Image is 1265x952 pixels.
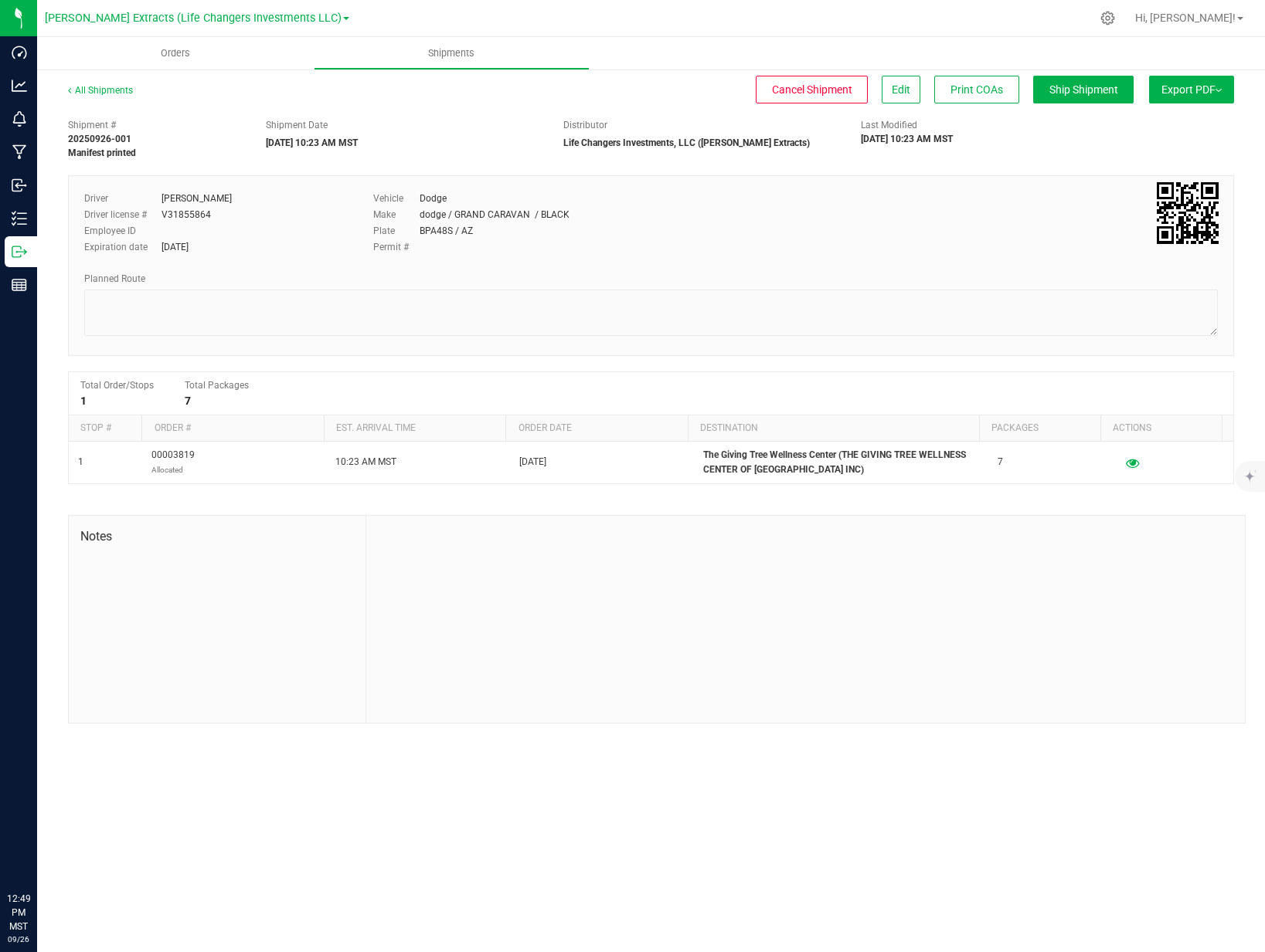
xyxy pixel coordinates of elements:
span: Edit [892,83,910,96]
label: Shipment Date [266,118,328,132]
span: 10:23 AM MST [335,455,396,469]
inline-svg: Analytics [12,78,27,93]
inline-svg: Dashboard [12,45,27,60]
span: Planned Route [84,273,145,284]
inline-svg: Inbound [12,178,27,193]
inline-svg: Monitoring [12,111,27,127]
span: 1 [78,455,83,469]
inline-svg: Reports [12,277,27,293]
span: Shipments [407,46,495,60]
label: Expiration date [84,240,162,254]
label: Make [373,208,420,222]
strong: [DATE] 10:23 AM MST [266,137,358,148]
div: V31855864 [162,208,211,222]
label: Distributor [563,118,607,132]
a: Shipments [314,37,590,69]
a: All Shipments [68,85,133,96]
span: Total Order/Stops [80,380,154,391]
div: Dodge [420,191,447,205]
span: Cancel Shipment [772,83,852,96]
div: BPA48S / AZ [420,224,473,238]
label: Last Modified [861,118,917,132]
button: Ship Shipment [1033,76,1134,103]
img: Scan me! [1157,182,1219,244]
span: Orders [140,46,211,60]
button: Export PDF [1149,76,1234,103]
div: Manage settings [1098,11,1117,25]
label: Permit # [373,240,420,254]
strong: Manifest printed [68,147,136,158]
span: Total Packages [185,380,249,391]
span: Notes [80,527,354,546]
iframe: Resource center [15,828,62,875]
th: Actions [1100,415,1222,442]
span: Export PDF [1161,83,1222,96]
strong: 20250926-001 [68,134,131,144]
p: Allocated [151,462,195,477]
button: Cancel Shipment [756,76,868,103]
span: Shipment # [68,118,243,132]
span: 7 [998,455,1003,469]
span: Hi, [PERSON_NAME]! [1135,12,1236,24]
span: [DATE] [519,455,546,469]
span: Print COAs [950,83,1003,96]
th: Order # [141,415,324,442]
qrcode: 20250926-001 [1157,182,1219,244]
th: Est. arrival time [324,415,506,442]
th: Stop # [69,415,141,442]
strong: [DATE] 10:23 AM MST [861,134,953,144]
span: 00003819 [151,448,195,477]
span: Ship Shipment [1049,83,1118,96]
button: Print COAs [934,76,1019,103]
strong: Life Changers Investments, LLC ([PERSON_NAME] Extracts) [563,137,810,148]
p: 09/26 [7,933,30,945]
label: Employee ID [84,224,162,238]
div: dodge / GRAND CARAVAN / BLACK [420,208,570,222]
strong: 7 [185,395,191,407]
p: The Giving Tree Wellness Center (THE GIVING TREE WELLNESS CENTER OF [GEOGRAPHIC_DATA] INC) [703,448,979,477]
div: [PERSON_NAME] [162,191,232,205]
th: Packages [979,415,1100,442]
p: 12:49 PM MST [7,892,30,933]
div: [DATE] [162,240,189,254]
strong: 1 [80,395,87,407]
span: [PERSON_NAME] Extracts (Life Changers Investments LLC) [45,12,342,25]
label: Driver [84,191,162,205]
label: Driver license # [84,208,162,222]
inline-svg: Outbound [12,244,27,259]
inline-svg: Manufacturing [12,144,27,160]
button: Edit [882,76,920,103]
inline-svg: Inventory [12,211,27,226]
label: Plate [373,224,420,238]
label: Vehicle [373,191,420,205]
a: Orders [37,37,314,69]
th: Order date [505,415,688,442]
th: Destination [688,415,979,442]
